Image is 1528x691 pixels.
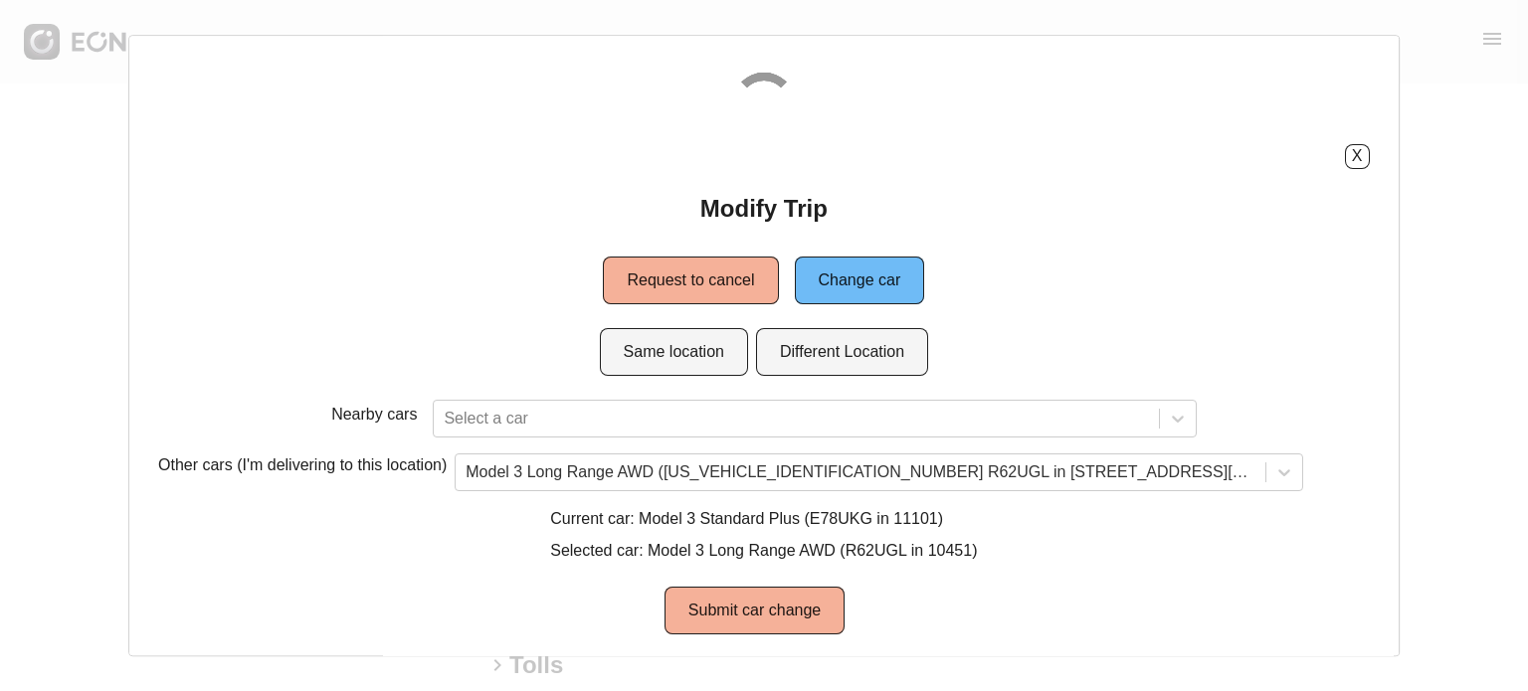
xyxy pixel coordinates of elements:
button: Different Location [756,328,928,376]
button: Same location [600,328,748,376]
p: Selected car: Model 3 Long Range AWD (R62UGL in 10451) [550,539,977,563]
button: Change car [795,257,925,304]
p: Current car: Model 3 Standard Plus (E78UKG in 11101) [550,507,977,531]
button: Submit car change [665,587,845,634]
p: Nearby cars [331,403,417,427]
button: X [1345,144,1370,169]
h2: Modify Trip [700,193,828,225]
button: Request to cancel [604,257,779,304]
p: Other cars (I'm delivering to this location) [158,453,447,483]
